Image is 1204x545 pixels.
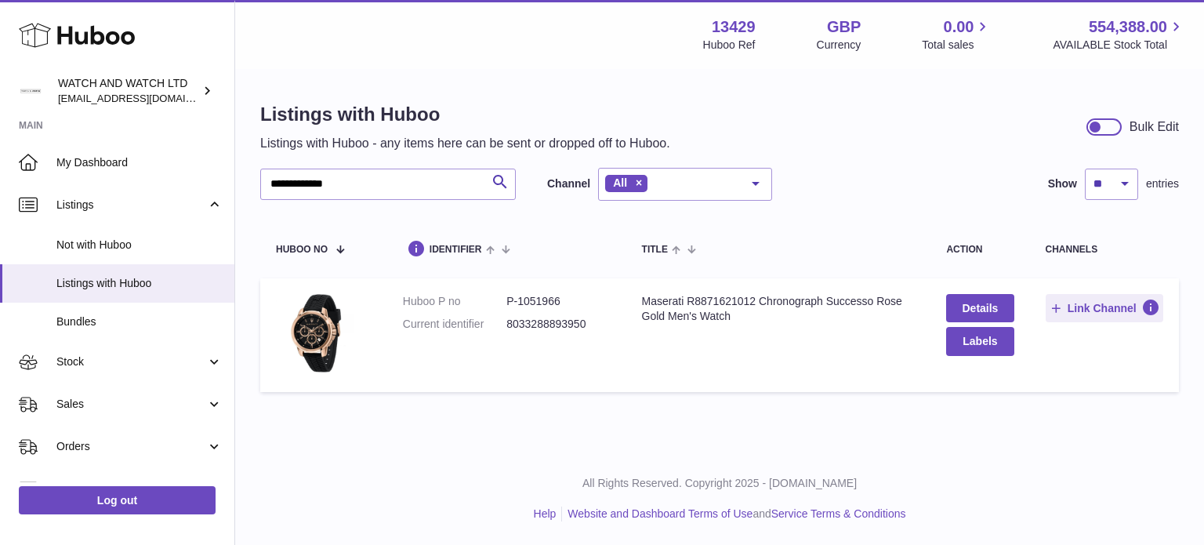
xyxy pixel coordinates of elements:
[1089,16,1167,38] span: 554,388.00
[1146,176,1179,191] span: entries
[56,314,223,329] span: Bundles
[642,294,916,324] div: Maserati R8871621012 Chronograph Successo Rose Gold Men's Watch
[56,354,206,369] span: Stock
[19,486,216,514] a: Log out
[56,439,206,454] span: Orders
[547,176,590,191] label: Channel
[260,135,670,152] p: Listings with Huboo - any items here can be sent or dropped off to Huboo.
[403,294,506,309] dt: Huboo P no
[56,276,223,291] span: Listings with Huboo
[568,507,752,520] a: Website and Dashboard Terms of Use
[58,92,230,104] span: [EMAIL_ADDRESS][DOMAIN_NAME]
[944,16,974,38] span: 0.00
[56,198,206,213] span: Listings
[506,294,610,309] dd: P-1051966
[1053,16,1185,53] a: 554,388.00 AVAILABLE Stock Total
[922,16,992,53] a: 0.00 Total sales
[19,79,42,103] img: internalAdmin-13429@internal.huboo.com
[1046,245,1164,255] div: channels
[613,176,627,189] span: All
[56,481,223,496] span: Usage
[276,294,354,372] img: Maserati R8871621012 Chronograph Successo Rose Gold Men's Watch
[642,245,668,255] span: title
[56,397,206,412] span: Sales
[562,507,905,521] li: and
[1068,301,1137,315] span: Link Channel
[403,317,506,332] dt: Current identifier
[1130,118,1179,136] div: Bulk Edit
[430,245,482,255] span: identifier
[56,238,223,253] span: Not with Huboo
[771,507,906,520] a: Service Terms & Conditions
[534,507,557,520] a: Help
[1053,38,1185,53] span: AVAILABLE Stock Total
[1046,294,1164,322] button: Link Channel
[248,476,1191,491] p: All Rights Reserved. Copyright 2025 - [DOMAIN_NAME]
[56,155,223,170] span: My Dashboard
[946,294,1014,322] a: Details
[703,38,756,53] div: Huboo Ref
[1048,176,1077,191] label: Show
[506,317,610,332] dd: 8033288893950
[946,245,1014,255] div: action
[827,16,861,38] strong: GBP
[712,16,756,38] strong: 13429
[946,327,1014,355] button: Labels
[276,245,328,255] span: Huboo no
[58,76,199,106] div: WATCH AND WATCH LTD
[260,102,670,127] h1: Listings with Huboo
[922,38,992,53] span: Total sales
[817,38,861,53] div: Currency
